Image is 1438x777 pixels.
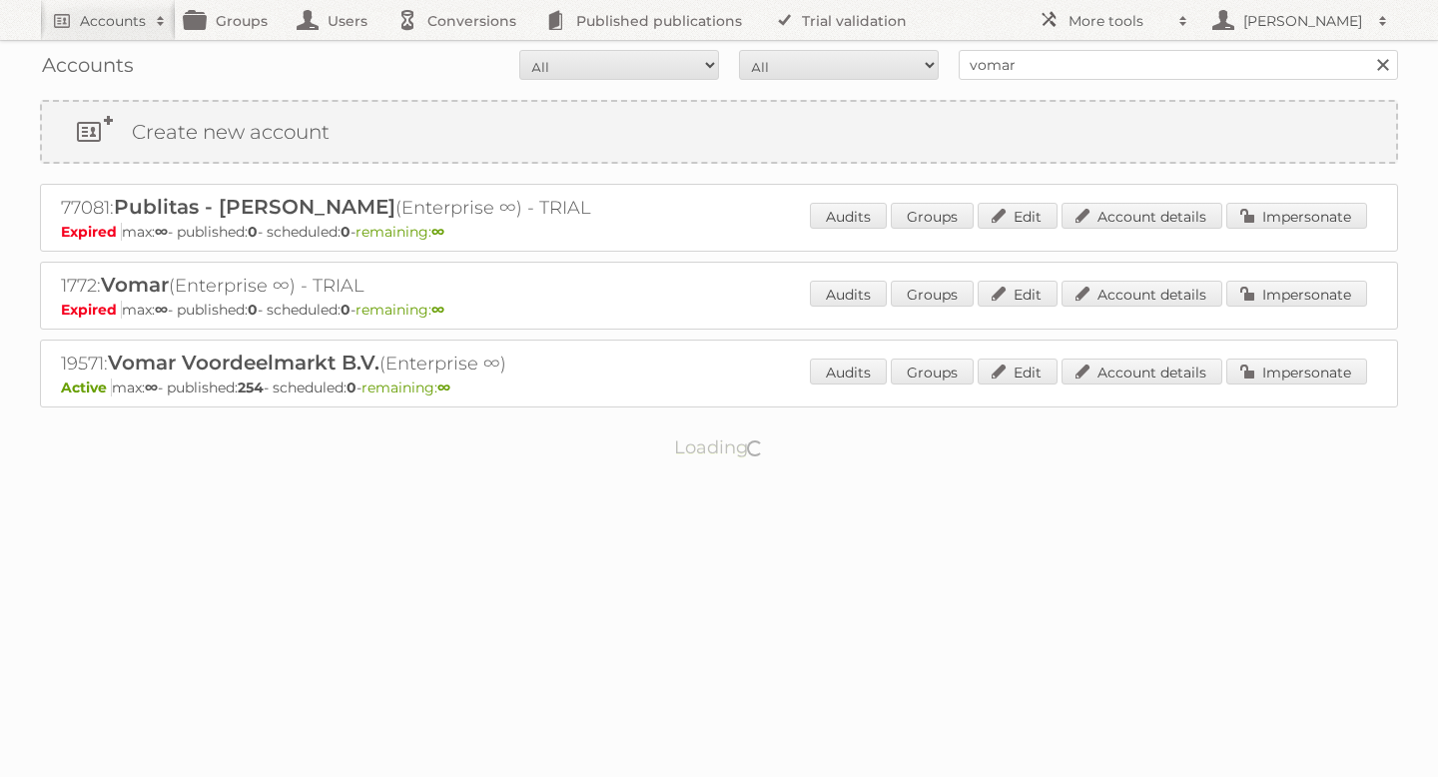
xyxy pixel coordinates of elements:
strong: 0 [248,223,258,241]
strong: ∞ [431,301,444,319]
strong: 0 [347,379,357,396]
a: Audits [810,359,887,385]
span: remaining: [361,379,450,396]
h2: More tools [1069,11,1168,31]
span: remaining: [356,301,444,319]
h2: Accounts [80,11,146,31]
span: Vomar Voordeelmarkt B.V. [108,351,379,375]
strong: ∞ [437,379,450,396]
a: Impersonate [1226,203,1367,229]
strong: ∞ [145,379,158,396]
a: Groups [891,281,974,307]
h2: 19571: (Enterprise ∞) [61,351,760,377]
h2: 77081: (Enterprise ∞) - TRIAL [61,195,760,221]
span: Publitas - [PERSON_NAME] [114,195,395,219]
p: max: - published: - scheduled: - [61,379,1377,396]
p: Loading [611,427,828,467]
a: Account details [1062,281,1222,307]
span: Active [61,379,112,396]
h2: [PERSON_NAME] [1238,11,1368,31]
p: max: - published: - scheduled: - [61,301,1377,319]
strong: 0 [248,301,258,319]
span: remaining: [356,223,444,241]
a: Edit [978,203,1058,229]
strong: ∞ [155,301,168,319]
p: max: - published: - scheduled: - [61,223,1377,241]
a: Groups [891,203,974,229]
strong: 0 [341,301,351,319]
a: Create new account [42,102,1396,162]
a: Groups [891,359,974,385]
span: Expired [61,301,122,319]
strong: 0 [341,223,351,241]
a: Audits [810,203,887,229]
strong: ∞ [155,223,168,241]
a: Impersonate [1226,281,1367,307]
a: Account details [1062,359,1222,385]
strong: ∞ [431,223,444,241]
a: Edit [978,281,1058,307]
span: Expired [61,223,122,241]
a: Audits [810,281,887,307]
span: Vomar [101,273,169,297]
a: Edit [978,359,1058,385]
h2: 1772: (Enterprise ∞) - TRIAL [61,273,760,299]
strong: 254 [238,379,264,396]
a: Impersonate [1226,359,1367,385]
a: Account details [1062,203,1222,229]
